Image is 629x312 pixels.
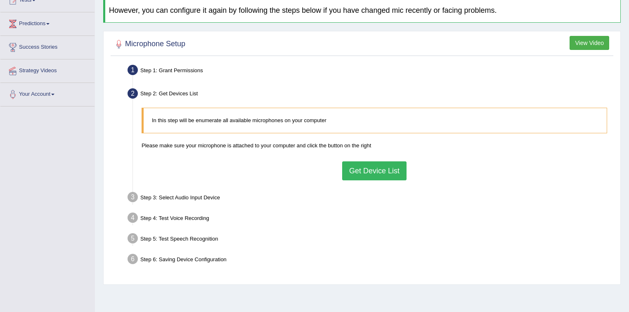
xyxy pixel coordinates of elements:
h4: However, you can configure it again by following the steps below if you have changed mic recently... [109,7,617,15]
a: Predictions [0,12,95,33]
div: Step 1: Grant Permissions [124,62,617,80]
p: Please make sure your microphone is attached to your computer and click the button on the right [142,142,607,149]
a: Strategy Videos [0,59,95,80]
div: Step 4: Test Voice Recording [124,210,617,228]
div: Step 2: Get Devices List [124,86,617,104]
div: Step 6: Saving Device Configuration [124,251,617,269]
div: Step 3: Select Audio Input Device [124,189,617,208]
button: View Video [570,36,609,50]
blockquote: In this step will be enumerate all available microphones on your computer [142,108,607,133]
a: Your Account [0,83,95,104]
div: Step 5: Test Speech Recognition [124,231,617,249]
a: Success Stories [0,36,95,57]
h2: Microphone Setup [113,38,185,50]
button: Get Device List [342,161,407,180]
